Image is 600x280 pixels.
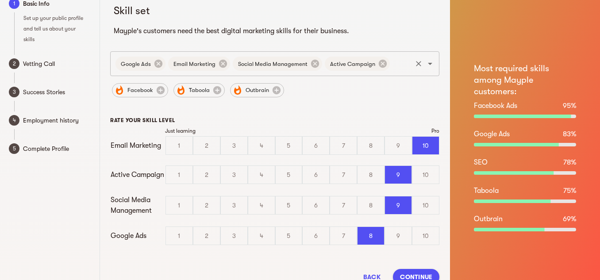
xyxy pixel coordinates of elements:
[276,137,302,154] div: 5
[122,85,158,96] span: Facebook
[233,57,322,71] div: Social Media Management
[412,166,439,184] div: 10
[13,61,16,67] text: 2
[276,196,302,214] div: 5
[431,127,439,134] span: Pro
[240,85,274,96] span: Outbrain
[168,57,230,71] div: Email Marketing
[563,157,576,168] p: 78 %
[13,146,16,152] text: 5
[114,4,436,18] h5: Skill set
[330,196,357,214] div: 7
[23,143,91,154] span: Complete Profile
[358,166,384,184] div: 8
[166,166,192,184] div: 1
[233,60,313,68] span: Social Media Management
[221,166,247,184] div: 3
[23,87,91,97] span: Success Stories
[166,227,192,245] div: 1
[474,129,510,139] p: Google Ads
[193,166,220,184] div: 2
[248,227,275,245] div: 4
[474,157,488,168] p: SEO
[13,117,16,123] text: 4
[248,166,275,184] div: 4
[13,89,16,95] text: 3
[358,227,384,245] div: 8
[303,196,329,214] div: 6
[115,60,156,68] span: Google Ads
[23,115,91,126] span: Employment history
[248,196,275,214] div: 4
[111,169,165,180] p: Active Campaign
[412,58,425,70] button: Clear
[193,196,220,214] div: 2
[330,166,357,184] div: 7
[474,63,576,97] h6: Most required skills among Mayple customers:
[114,25,436,37] h6: Mayple's customers need the best digital marketing skills for their business.
[13,0,15,7] text: 1
[165,127,196,134] span: Just learning
[385,137,412,154] div: 9
[385,227,412,245] div: 9
[385,196,412,214] div: 9
[23,15,83,42] span: Set up your public profile and tell us about your skills
[412,227,439,245] div: 10
[110,117,175,123] span: RATE YOUR SKILL LEVEL
[184,85,215,96] span: Taboola
[166,137,192,154] div: 1
[173,83,225,97] div: Taboola
[385,166,412,184] div: 9
[111,195,165,216] p: Social Media Management
[115,57,165,71] div: Google Ads
[303,166,329,184] div: 6
[112,83,168,97] div: Facebook
[303,137,329,154] div: 6
[23,58,91,69] span: Vetting Call
[325,60,381,68] span: Active Campaign
[221,227,247,245] div: 3
[563,129,576,139] p: 83 %
[276,166,302,184] div: 5
[111,140,165,151] p: Email Marketing
[563,100,576,111] p: 95 %
[325,57,390,71] div: Active Campaign
[221,196,247,214] div: 3
[111,230,165,241] p: Google Ads
[412,196,439,214] div: 10
[221,137,247,154] div: 3
[358,137,384,154] div: 8
[303,227,329,245] div: 6
[166,196,192,214] div: 1
[330,227,357,245] div: 7
[276,227,302,245] div: 5
[168,60,221,68] span: Email Marketing
[230,83,284,97] div: Outbrain
[441,177,600,280] iframe: Chat Widget
[424,58,436,70] button: Open
[358,196,384,214] div: 8
[412,137,439,154] div: 10
[193,227,220,245] div: 2
[248,137,275,154] div: 4
[474,100,517,111] p: Facebook Ads
[193,137,220,154] div: 2
[330,137,357,154] div: 7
